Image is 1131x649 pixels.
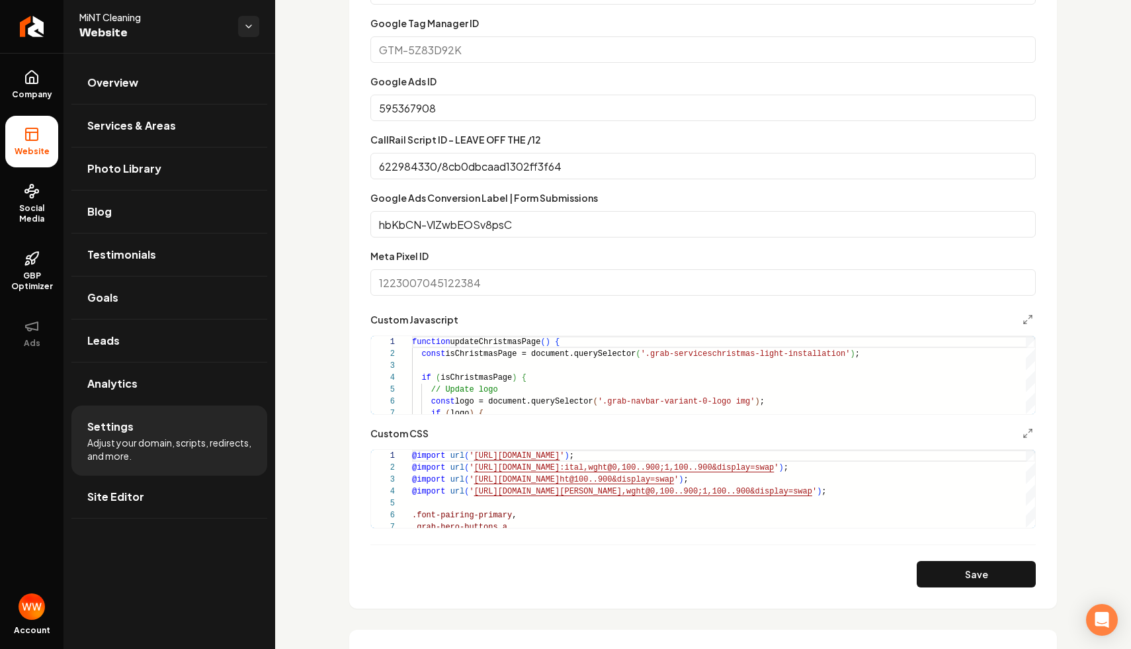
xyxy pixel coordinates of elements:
span: Goals [87,290,118,306]
span: Testimonials [87,247,156,263]
button: Ads [5,308,58,359]
label: Google Tag Manager ID [370,17,479,29]
span: ) [679,475,683,484]
span: Account [14,625,50,636]
label: Google Ads Conversion Label | Form Submissions [370,192,598,204]
span: ( [593,397,598,406]
div: 6 [371,396,395,408]
span: Site Editor [87,489,144,505]
span: ' [774,463,778,472]
span: { [522,373,526,382]
span: url [450,487,465,496]
a: Testimonials [71,234,267,276]
span: , [507,523,512,532]
span: { [555,337,560,347]
a: Photo Library [71,148,267,190]
span: ' [812,487,817,496]
span: ) [779,463,784,472]
span: ; [784,463,788,472]
a: Services & Areas [71,105,267,147]
span: ) [512,373,517,382]
a: Overview [71,62,267,104]
span: ( [540,337,545,347]
input: ABCD1234 [370,211,1036,238]
div: 2 [371,462,395,474]
input: AW-1234567890 [370,95,1036,121]
input: XXXXXXX/XXXXXXX [370,153,1036,179]
div: 3 [371,474,395,486]
span: Blog [87,204,112,220]
img: Rebolt Logo [20,16,44,37]
span: if [421,373,431,382]
span: ' [469,487,474,496]
span: ( [464,451,469,460]
div: 7 [371,408,395,419]
div: 3 [371,360,395,372]
span: Website [79,24,228,42]
span: a [503,523,507,532]
span: // Update logo [431,385,498,394]
span: ) [851,349,855,359]
div: 5 [371,384,395,396]
span: ) [546,337,550,347]
label: Custom Javascript [370,315,458,324]
span: Services & Areas [87,118,176,134]
span: ( [464,475,469,484]
button: Save [917,561,1036,587]
span: ; [760,397,765,406]
img: Will Wallace [19,593,45,620]
span: { [479,409,483,418]
span: Company [7,89,58,100]
span: ; [684,475,689,484]
span: const [421,349,445,359]
span: Adjust your domain, scripts, redirects, and more. [87,436,251,462]
span: Settings [87,419,134,435]
span: @import [412,463,445,472]
span: ' [674,475,679,484]
a: Analytics [71,363,267,405]
span: .font-pairing-primary [412,511,512,520]
span: [URL][DOMAIN_NAME] [474,475,560,484]
label: Google Ads ID [370,75,437,87]
input: 1223007045122384 [370,269,1036,296]
span: ) [564,451,569,460]
div: 1 [371,336,395,348]
span: MiNT Cleaning [79,11,228,24]
div: 5 [371,498,395,509]
a: Social Media [5,173,58,235]
span: .grab-hero-buttons [412,523,498,532]
span: Social Media [5,203,58,224]
span: function [412,337,450,347]
span: isChristmasPage = document.querySelector [445,349,636,359]
a: Blog [71,191,267,233]
label: Meta Pixel ID [370,250,429,262]
span: @import [412,487,445,496]
span: ( [436,373,440,382]
span: ) [469,409,474,418]
span: logo [450,409,470,418]
span: Website [9,146,55,157]
span: Overview [87,75,138,91]
span: Ads [19,338,46,349]
span: Photo Library [87,161,161,177]
label: CallRail Script ID - LEAVE OFF THE /12 [370,134,541,146]
span: ' [469,451,474,460]
span: logo = document.querySelector [455,397,593,406]
input: GTM-5Z83D92K [370,36,1036,63]
button: Open user button [19,593,45,620]
div: 6 [371,509,395,521]
a: Site Editor [71,476,267,518]
span: ital,wght@0,100..900;1,100..900&display=swap [564,463,774,472]
span: @import [412,475,445,484]
span: ( [636,349,640,359]
div: 1 [371,450,395,462]
label: Custom CSS [370,429,429,438]
span: ( [464,487,469,496]
span: [URL][DOMAIN_NAME]: [474,463,565,472]
span: , [512,511,517,520]
span: ; [569,451,574,460]
span: [URL][DOMAIN_NAME] [474,451,560,460]
span: ( [445,409,450,418]
span: ,wght@0,100..900;1,100..900&display=swap [622,487,812,496]
div: 4 [371,486,395,498]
